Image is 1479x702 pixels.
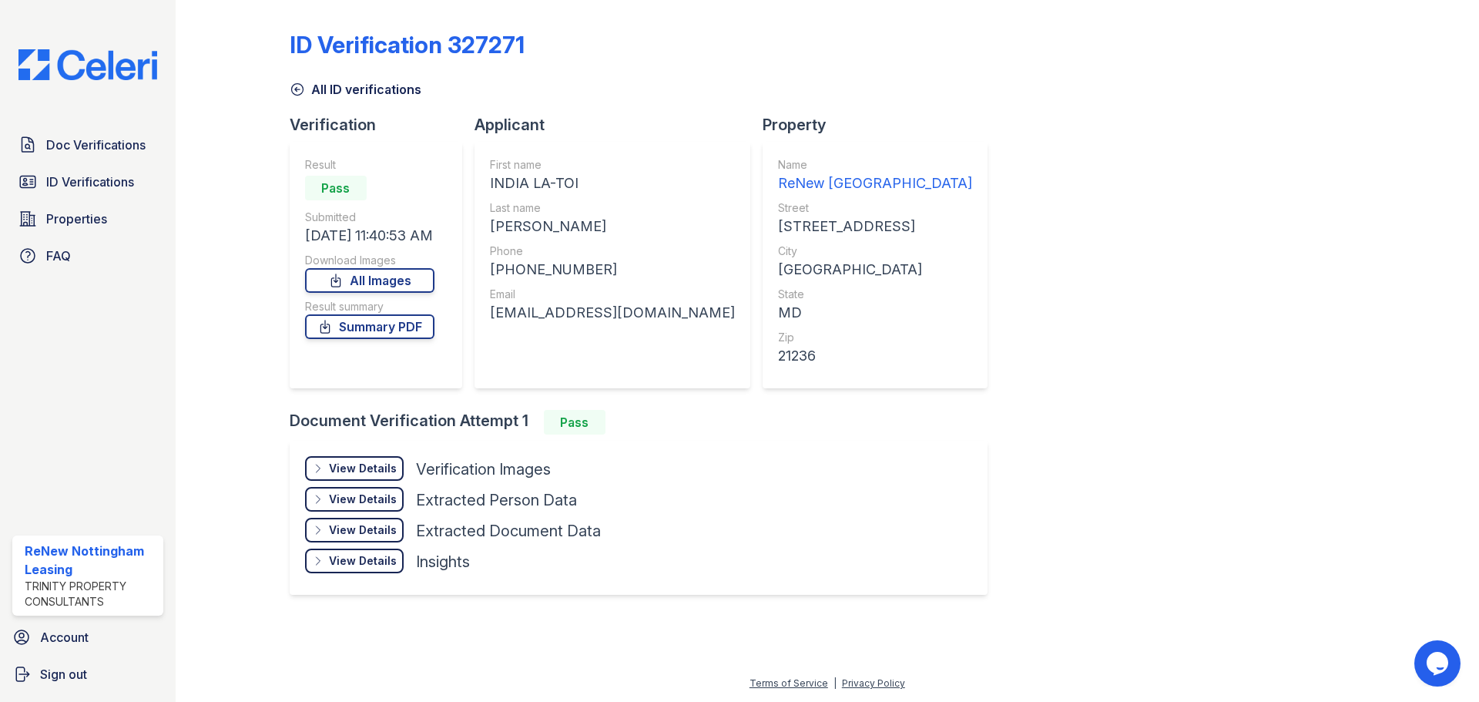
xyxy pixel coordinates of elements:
[12,203,163,234] a: Properties
[329,553,397,569] div: View Details
[329,461,397,476] div: View Details
[290,31,525,59] div: ID Verification 327271
[778,302,972,324] div: MD
[778,216,972,237] div: [STREET_ADDRESS]
[305,268,434,293] a: All Images
[750,677,828,689] a: Terms of Service
[778,200,972,216] div: Street
[46,173,134,191] span: ID Verifications
[6,659,169,690] a: Sign out
[778,173,972,194] div: ReNew [GEOGRAPHIC_DATA]
[305,314,434,339] a: Summary PDF
[329,522,397,538] div: View Details
[46,247,71,265] span: FAQ
[12,129,163,160] a: Doc Verifications
[416,520,601,542] div: Extracted Document Data
[305,157,434,173] div: Result
[46,210,107,228] span: Properties
[305,299,434,314] div: Result summary
[544,410,605,435] div: Pass
[12,166,163,197] a: ID Verifications
[6,622,169,653] a: Account
[490,287,735,302] div: Email
[778,287,972,302] div: State
[490,216,735,237] div: [PERSON_NAME]
[490,157,735,173] div: First name
[290,410,1000,435] div: Document Verification Attempt 1
[290,80,421,99] a: All ID verifications
[40,628,89,647] span: Account
[329,492,397,507] div: View Details
[490,302,735,324] div: [EMAIL_ADDRESS][DOMAIN_NAME]
[778,157,972,194] a: Name ReNew [GEOGRAPHIC_DATA]
[416,458,551,480] div: Verification Images
[778,244,972,259] div: City
[416,551,470,573] div: Insights
[305,253,434,268] div: Download Images
[40,665,87,684] span: Sign out
[490,173,735,194] div: INDIA LA-TOI
[475,114,763,136] div: Applicant
[290,114,475,136] div: Verification
[25,542,157,579] div: ReNew Nottingham Leasing
[305,225,434,247] div: [DATE] 11:40:53 AM
[305,210,434,225] div: Submitted
[778,345,972,367] div: 21236
[842,677,905,689] a: Privacy Policy
[833,677,837,689] div: |
[12,240,163,271] a: FAQ
[46,136,146,154] span: Doc Verifications
[778,157,972,173] div: Name
[490,259,735,280] div: [PHONE_NUMBER]
[305,176,367,200] div: Pass
[778,330,972,345] div: Zip
[6,49,169,80] img: CE_Logo_Blue-a8612792a0a2168367f1c8372b55b34899dd931a85d93a1a3d3e32e68fde9ad4.png
[1414,640,1464,687] iframe: chat widget
[490,200,735,216] div: Last name
[25,579,157,610] div: Trinity Property Consultants
[490,244,735,259] div: Phone
[778,259,972,280] div: [GEOGRAPHIC_DATA]
[416,489,577,511] div: Extracted Person Data
[763,114,1000,136] div: Property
